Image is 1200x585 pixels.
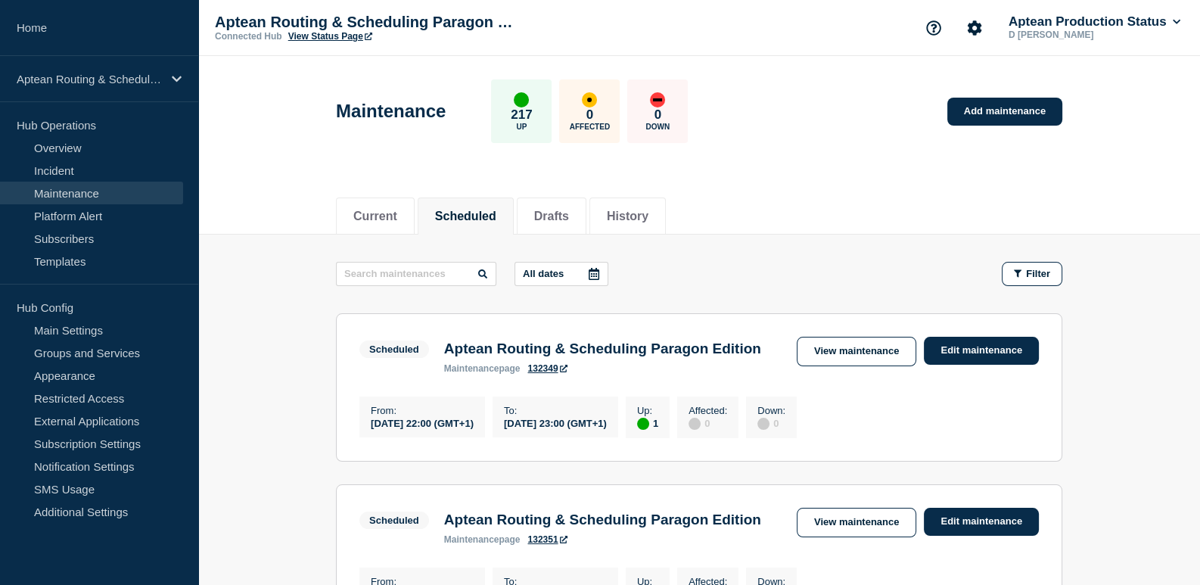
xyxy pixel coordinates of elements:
[288,31,372,42] a: View Status Page
[959,12,990,44] button: Account settings
[582,92,597,107] div: affected
[444,534,499,545] span: maintenance
[523,268,564,279] p: All dates
[444,512,761,528] h3: Aptean Routing & Scheduling Paragon Edition
[689,418,701,430] div: disabled
[371,416,474,429] div: [DATE] 22:00 (GMT+1)
[1006,14,1183,30] button: Aptean Production Status
[444,363,521,374] p: page
[607,210,648,223] button: History
[504,416,607,429] div: [DATE] 23:00 (GMT+1)
[369,344,419,355] div: Scheduled
[757,405,785,416] p: Down :
[650,92,665,107] div: down
[527,534,567,545] a: 132351
[527,363,567,374] a: 132349
[637,405,658,416] p: Up :
[918,12,950,44] button: Support
[637,416,658,430] div: 1
[924,508,1039,536] a: Edit maintenance
[924,337,1039,365] a: Edit maintenance
[444,341,761,357] h3: Aptean Routing & Scheduling Paragon Edition
[504,405,607,416] p: To :
[336,262,496,286] input: Search maintenances
[637,418,649,430] div: up
[353,210,397,223] button: Current
[17,73,162,86] p: Aptean Routing & Scheduling Paragon Edition
[444,534,521,545] p: page
[797,508,916,537] a: View maintenance
[1026,268,1050,279] span: Filter
[797,337,916,366] a: View maintenance
[689,416,727,430] div: 0
[369,515,419,526] div: Scheduled
[654,107,661,123] p: 0
[689,405,727,416] p: Affected :
[444,363,499,374] span: maintenance
[215,14,518,31] p: Aptean Routing & Scheduling Paragon Edition
[646,123,670,131] p: Down
[757,416,785,430] div: 0
[514,92,529,107] div: up
[336,101,446,122] h1: Maintenance
[1006,30,1163,40] p: D [PERSON_NAME]
[757,418,769,430] div: disabled
[516,123,527,131] p: Up
[1002,262,1062,286] button: Filter
[371,405,474,416] p: From :
[215,31,282,42] p: Connected Hub
[586,107,593,123] p: 0
[511,107,532,123] p: 217
[534,210,569,223] button: Drafts
[435,210,496,223] button: Scheduled
[515,262,608,286] button: All dates
[570,123,610,131] p: Affected
[947,98,1062,126] a: Add maintenance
